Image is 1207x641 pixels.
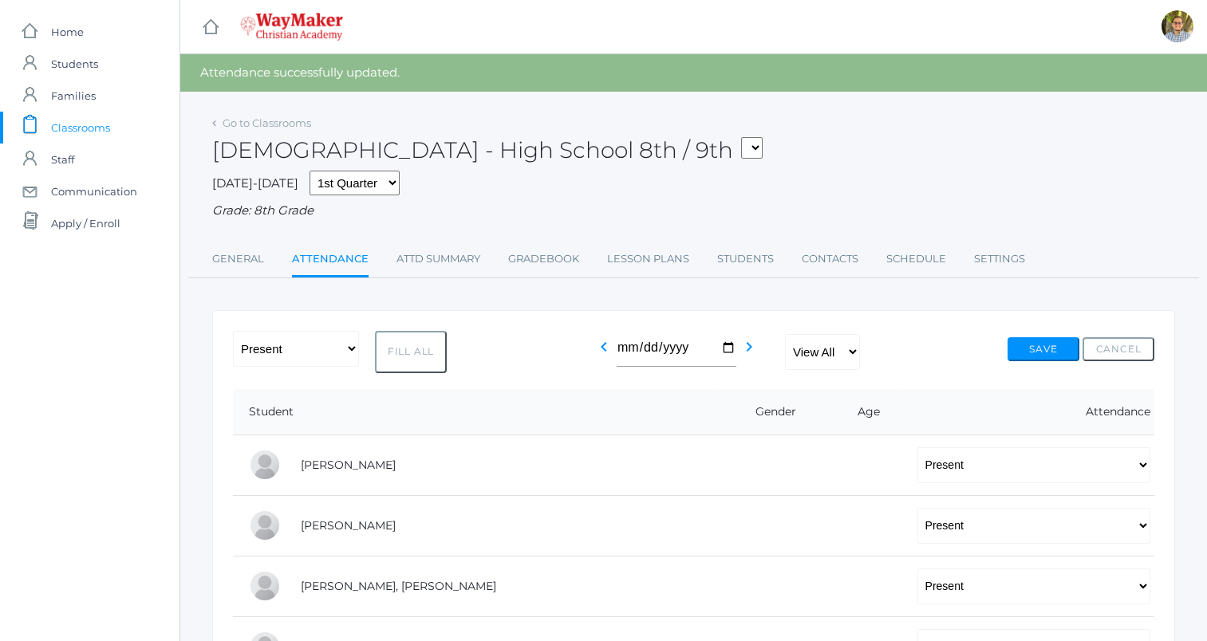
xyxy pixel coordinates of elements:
[802,243,858,275] a: Contacts
[233,389,715,435] th: Student
[249,449,281,481] div: Pierce Brozek
[301,518,396,533] a: [PERSON_NAME]
[51,80,96,112] span: Families
[1008,337,1079,361] button: Save
[886,243,946,275] a: Schedule
[607,243,689,275] a: Lesson Plans
[51,48,98,80] span: Students
[51,175,137,207] span: Communication
[51,207,120,239] span: Apply / Enroll
[901,389,1154,435] th: Attendance
[51,16,84,48] span: Home
[396,243,480,275] a: Attd Summary
[212,138,763,163] h2: [DEMOGRAPHIC_DATA] - High School 8th / 9th
[594,337,613,356] i: chevron_left
[212,243,264,275] a: General
[51,144,74,175] span: Staff
[212,202,1175,220] div: Grade: 8th Grade
[740,344,759,360] a: chevron_right
[1162,10,1193,42] div: Kylen Braileanu
[180,54,1207,92] div: Attendance successfully updated.
[301,458,396,472] a: [PERSON_NAME]
[375,331,447,373] button: Fill All
[740,337,759,356] i: chevron_right
[51,112,110,144] span: Classrooms
[715,389,825,435] th: Gender
[508,243,579,275] a: Gradebook
[974,243,1025,275] a: Settings
[249,509,281,541] div: Eva Carr
[240,13,343,41] img: 4_waymaker-logo-stack-white.png
[1083,337,1154,361] button: Cancel
[292,243,369,277] a: Attendance
[301,579,496,593] a: [PERSON_NAME], [PERSON_NAME]
[212,175,298,191] span: [DATE]-[DATE]
[824,389,901,435] th: Age
[249,570,281,602] div: Presley Davenport
[594,344,613,360] a: chevron_left
[223,116,311,129] a: Go to Classrooms
[717,243,774,275] a: Students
